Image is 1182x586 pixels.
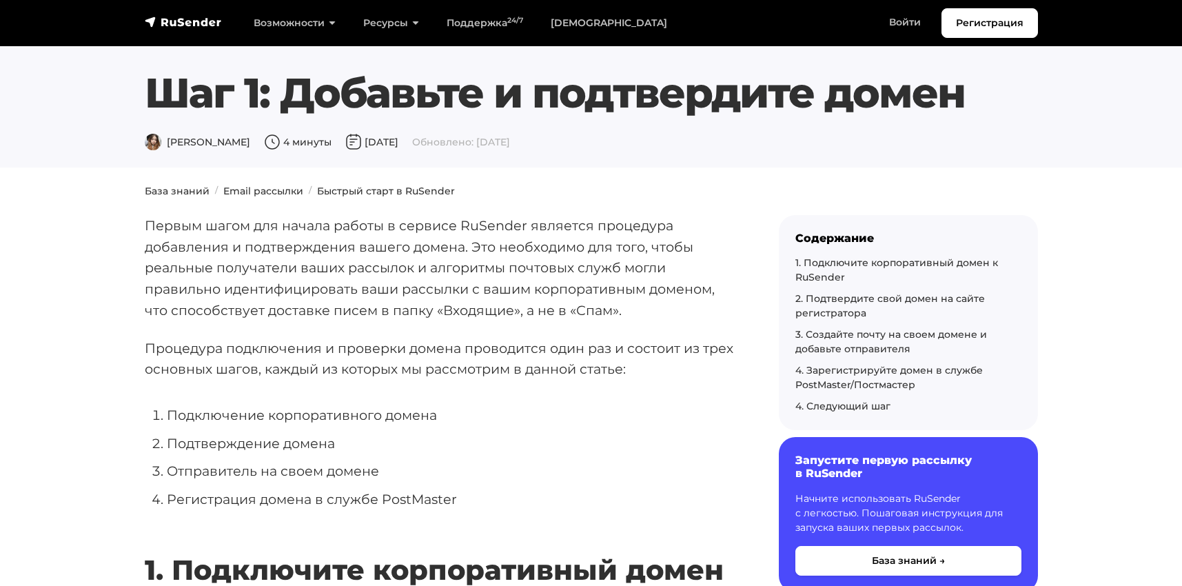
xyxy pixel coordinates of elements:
[795,292,985,319] a: 2. Подтвердите свой домен на сайте регистратора
[795,232,1021,245] div: Содержание
[167,461,735,482] li: Отправитель на своем домене
[795,454,1021,480] h6: Запустите первую рассылку в RuSender
[145,338,735,380] p: Процедура подключения и проверки домена проводится один раз и состоит из трех основных шагов, каж...
[317,185,455,197] a: Быстрый старт в RuSender
[240,9,349,37] a: Возможности
[795,328,987,355] a: 3. Создайте почту на своем домене и добавьте отправителя
[433,9,537,37] a: Поддержка24/7
[145,136,250,148] span: [PERSON_NAME]
[145,185,210,197] a: База знаний
[412,136,510,148] span: Обновлено: [DATE]
[223,185,303,197] a: Email рассылки
[795,256,998,283] a: 1. Подключите корпоративный домен к RuSender
[167,433,735,454] li: Подтверждение домена
[345,134,362,150] img: Дата публикации
[145,215,735,321] p: Первым шагом для начала работы в сервисе RuSender является процедура добавления и подтверждения в...
[875,8,935,37] a: Войти
[264,134,281,150] img: Время чтения
[167,405,735,426] li: Подключение корпоративного домена
[145,15,222,29] img: RuSender
[795,364,983,391] a: 4. Зарегистрируйте домен в службе PostMaster/Постмастер
[264,136,332,148] span: 4 минуты
[145,68,1038,118] h1: Шаг 1: Добавьте и подтвердите домен
[795,546,1021,576] button: База знаний →
[136,184,1046,199] nav: breadcrumb
[941,8,1038,38] a: Регистрация
[795,492,1021,535] p: Начните использовать RuSender с легкостью. Пошаговая инструкция для запуска ваших первых рассылок.
[507,16,523,25] sup: 24/7
[795,400,890,412] a: 4. Следующий шаг
[345,136,398,148] span: [DATE]
[167,489,735,510] li: Регистрация домена в службе PostMaster
[537,9,681,37] a: [DEMOGRAPHIC_DATA]
[349,9,433,37] a: Ресурсы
